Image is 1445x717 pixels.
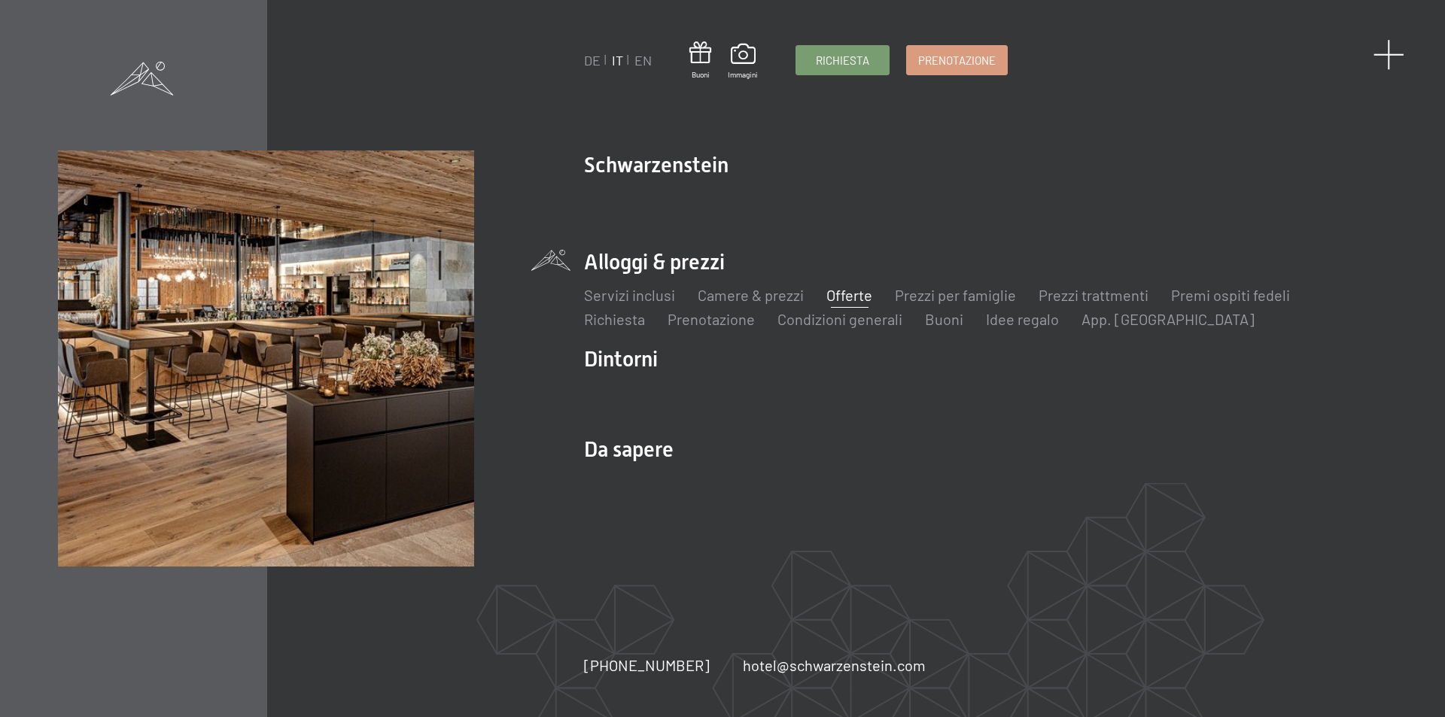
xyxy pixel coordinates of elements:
[743,655,926,676] a: hotel@schwarzenstein.com
[925,310,963,328] a: Buoni
[796,46,889,74] a: Richiesta
[584,655,710,676] a: [PHONE_NUMBER]
[634,52,652,68] a: EN
[698,286,804,304] a: Camere & prezzi
[777,310,902,328] a: Condizioni generali
[584,310,645,328] a: Richiesta
[1081,310,1255,328] a: App. [GEOGRAPHIC_DATA]
[895,286,1016,304] a: Prezzi per famiglie
[986,310,1059,328] a: Idee regalo
[584,52,601,68] a: DE
[1039,286,1148,304] a: Prezzi trattmenti
[584,286,675,304] a: Servizi inclusi
[689,41,711,80] a: Buoni
[826,286,872,304] a: Offerte
[728,44,758,80] a: Immagini
[728,69,758,80] span: Immagini
[907,46,1007,74] a: Prenotazione
[918,53,996,68] span: Prenotazione
[584,656,710,674] span: [PHONE_NUMBER]
[816,53,869,68] span: Richiesta
[689,69,711,80] span: Buoni
[612,52,623,68] a: IT
[668,310,755,328] a: Prenotazione
[1171,286,1290,304] a: Premi ospiti fedeli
